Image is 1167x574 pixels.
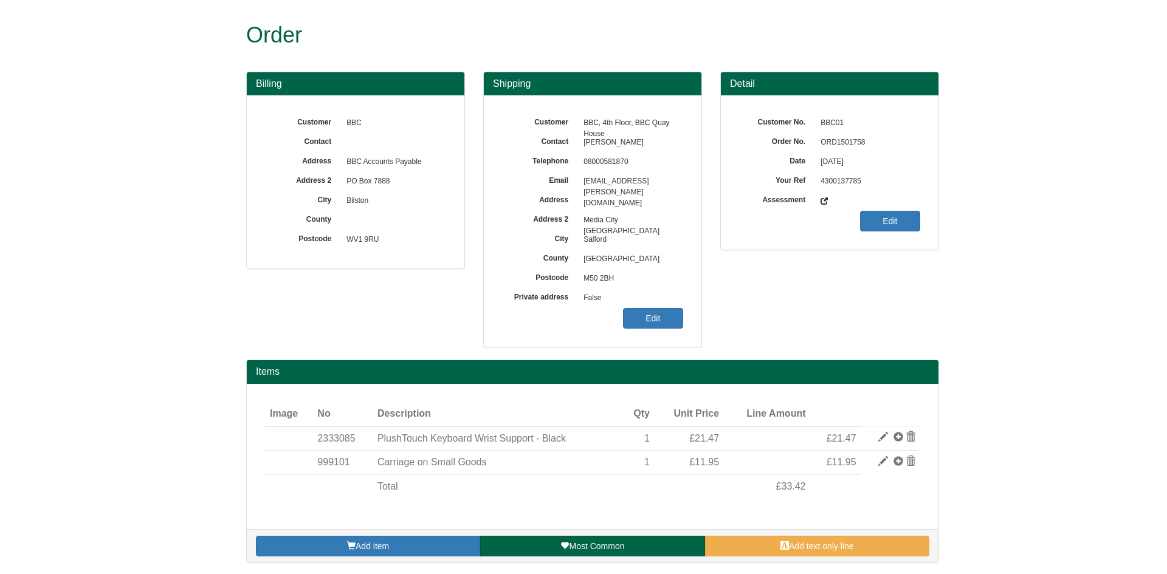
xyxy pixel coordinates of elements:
[827,457,856,467] span: £11.95
[739,152,814,166] label: Date
[724,402,810,426] th: Line Amount
[577,289,683,308] span: False
[265,133,340,147] label: Contact
[265,191,340,205] label: City
[644,433,650,443] span: 1
[814,114,920,133] span: BBC01
[377,433,566,443] span: PlushTouch Keyboard Wrist Support - Black
[814,152,920,172] span: [DATE]
[655,402,724,426] th: Unit Price
[265,114,340,128] label: Customer
[644,457,650,467] span: 1
[265,211,340,225] label: County
[502,250,577,264] label: County
[256,78,455,89] h3: Billing
[814,133,920,152] span: ORD1501758
[493,78,692,89] h3: Shipping
[739,114,814,128] label: Customer No.
[577,114,683,133] span: BBC, 4th Floor, BBC Quay House
[373,475,622,499] td: Total
[256,366,929,377] h2: Items
[502,114,577,128] label: Customer
[577,250,683,269] span: [GEOGRAPHIC_DATA]
[577,152,683,172] span: 08000581870
[577,211,683,230] span: Media City [GEOGRAPHIC_DATA]
[340,114,446,133] span: BBC
[265,230,340,244] label: Postcode
[312,426,373,451] td: 2333085
[246,23,893,47] h1: Order
[689,457,719,467] span: £11.95
[569,541,624,551] span: Most Common
[312,451,373,475] td: 999101
[739,172,814,186] label: Your Ref
[312,402,373,426] th: No
[265,152,340,166] label: Address
[689,433,719,443] span: £21.47
[356,541,389,551] span: Add item
[340,172,446,191] span: PO Box 7888
[776,481,806,491] span: £33.42
[814,172,920,191] span: 4300137785
[739,191,814,205] label: Assessment
[502,191,577,205] label: Address
[502,230,577,244] label: City
[265,402,312,426] th: Image
[789,541,854,551] span: Add text only line
[623,308,683,329] a: Edit
[502,211,577,225] label: Address 2
[340,191,446,211] span: Bilston
[373,402,622,426] th: Description
[622,402,655,426] th: Qty
[502,152,577,166] label: Telephone
[860,211,920,231] a: Edit
[502,172,577,186] label: Email
[502,269,577,283] label: Postcode
[827,433,856,443] span: £21.47
[502,289,577,302] label: Private address
[502,133,577,147] label: Contact
[340,152,446,172] span: BBC Accounts Payable
[377,457,487,467] span: Carriage on Small Goods
[340,230,446,250] span: WV1 9RU
[577,230,683,250] span: Salford
[577,133,683,152] span: [PERSON_NAME]
[265,172,340,186] label: Address 2
[739,133,814,147] label: Order No.
[577,269,683,289] span: M50 2BH
[577,172,683,191] span: [EMAIL_ADDRESS][PERSON_NAME][DOMAIN_NAME]
[730,78,929,89] h3: Detail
